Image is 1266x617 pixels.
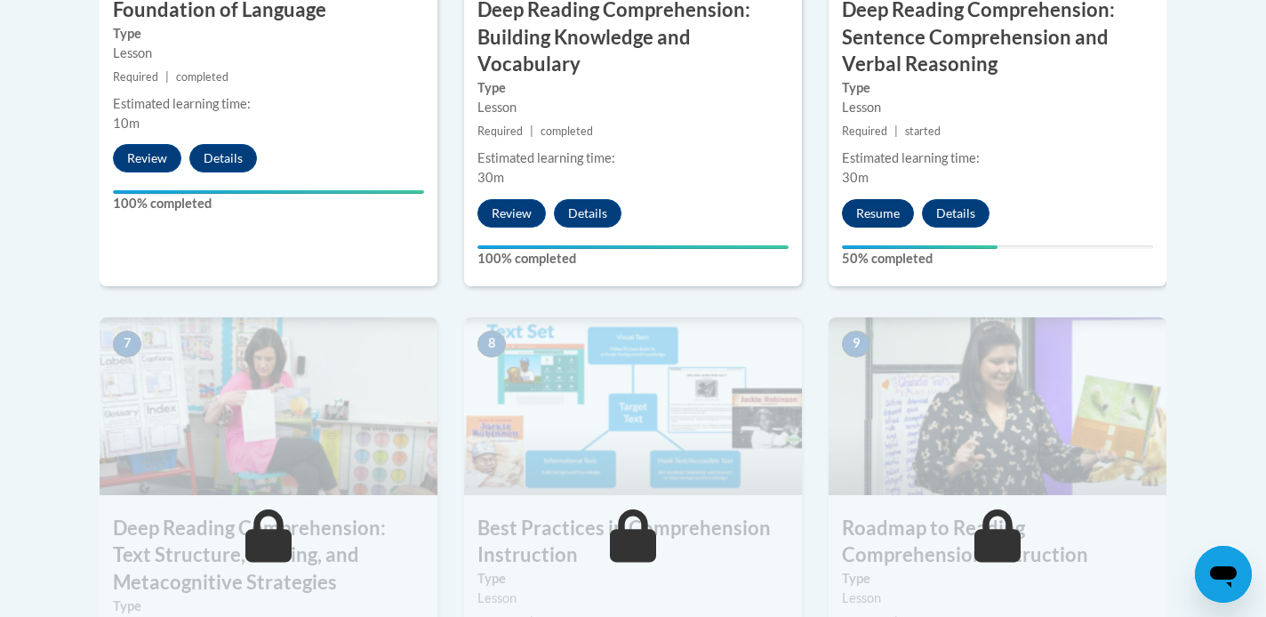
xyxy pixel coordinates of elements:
[541,124,593,138] span: completed
[100,515,437,597] h3: Deep Reading Comprehension: Text Structure, Writing, and Metacognitive Strategies
[477,170,504,185] span: 30m
[113,70,158,84] span: Required
[113,190,424,194] div: Your progress
[477,78,789,98] label: Type
[113,331,141,357] span: 7
[165,70,169,84] span: |
[477,245,789,249] div: Your progress
[842,199,914,228] button: Resume
[842,569,1153,589] label: Type
[113,116,140,131] span: 10m
[477,249,789,268] label: 100% completed
[829,515,1166,570] h3: Roadmap to Reading Comprehension Instruction
[477,589,789,608] div: Lesson
[477,148,789,168] div: Estimated learning time:
[842,589,1153,608] div: Lesson
[554,199,621,228] button: Details
[842,245,998,249] div: Your progress
[1195,546,1252,603] iframe: Button to launch messaging window
[113,144,181,172] button: Review
[477,98,789,117] div: Lesson
[842,249,1153,268] label: 50% completed
[842,331,870,357] span: 9
[113,44,424,63] div: Lesson
[829,317,1166,495] img: Course Image
[477,124,523,138] span: Required
[113,94,424,114] div: Estimated learning time:
[842,170,869,185] span: 30m
[477,199,546,228] button: Review
[842,98,1153,117] div: Lesson
[477,569,789,589] label: Type
[922,199,990,228] button: Details
[842,78,1153,98] label: Type
[464,317,802,495] img: Course Image
[176,70,228,84] span: completed
[530,124,533,138] span: |
[113,194,424,213] label: 100% completed
[905,124,941,138] span: started
[113,597,424,616] label: Type
[842,124,887,138] span: Required
[113,24,424,44] label: Type
[842,148,1153,168] div: Estimated learning time:
[464,515,802,570] h3: Best Practices in Comprehension Instruction
[894,124,898,138] span: |
[189,144,257,172] button: Details
[100,317,437,495] img: Course Image
[477,331,506,357] span: 8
